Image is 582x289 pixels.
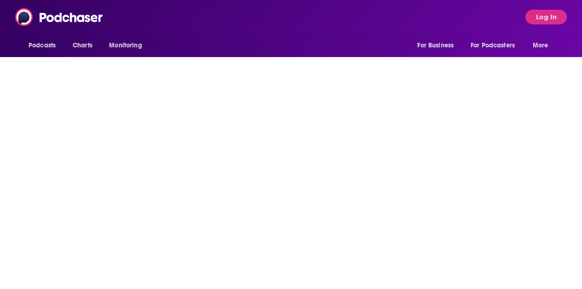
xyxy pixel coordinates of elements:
[109,39,142,52] span: Monitoring
[15,8,104,26] img: Podchaser - Follow, Share and Rate Podcasts
[73,39,92,52] span: Charts
[465,37,528,54] button: open menu
[29,39,56,52] span: Podcasts
[411,37,465,54] button: open menu
[67,37,98,54] a: Charts
[533,39,548,52] span: More
[525,10,567,24] button: Log In
[417,39,454,52] span: For Business
[22,37,68,54] button: open menu
[526,37,560,54] button: open menu
[471,39,515,52] span: For Podcasters
[103,37,154,54] button: open menu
